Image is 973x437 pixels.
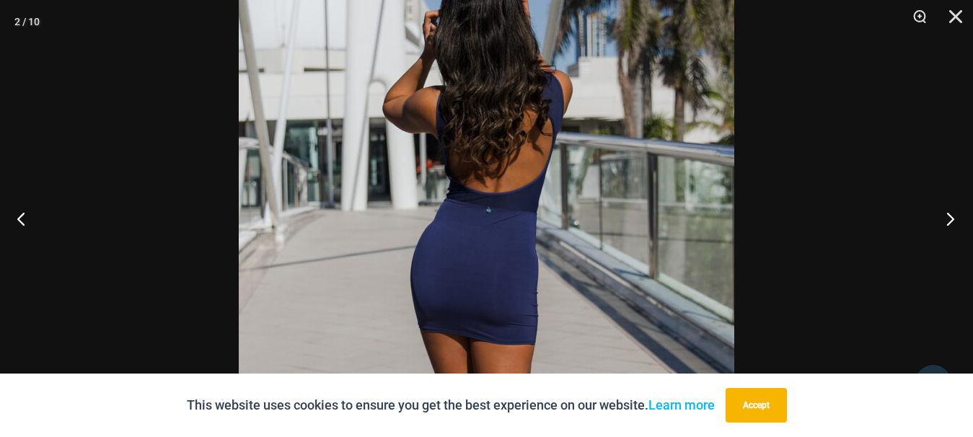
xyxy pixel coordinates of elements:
div: 2 / 10 [14,11,40,32]
button: Accept [726,388,787,423]
p: This website uses cookies to ensure you get the best experience on our website. [187,394,715,416]
a: Learn more [648,397,715,412]
button: Next [919,182,973,255]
